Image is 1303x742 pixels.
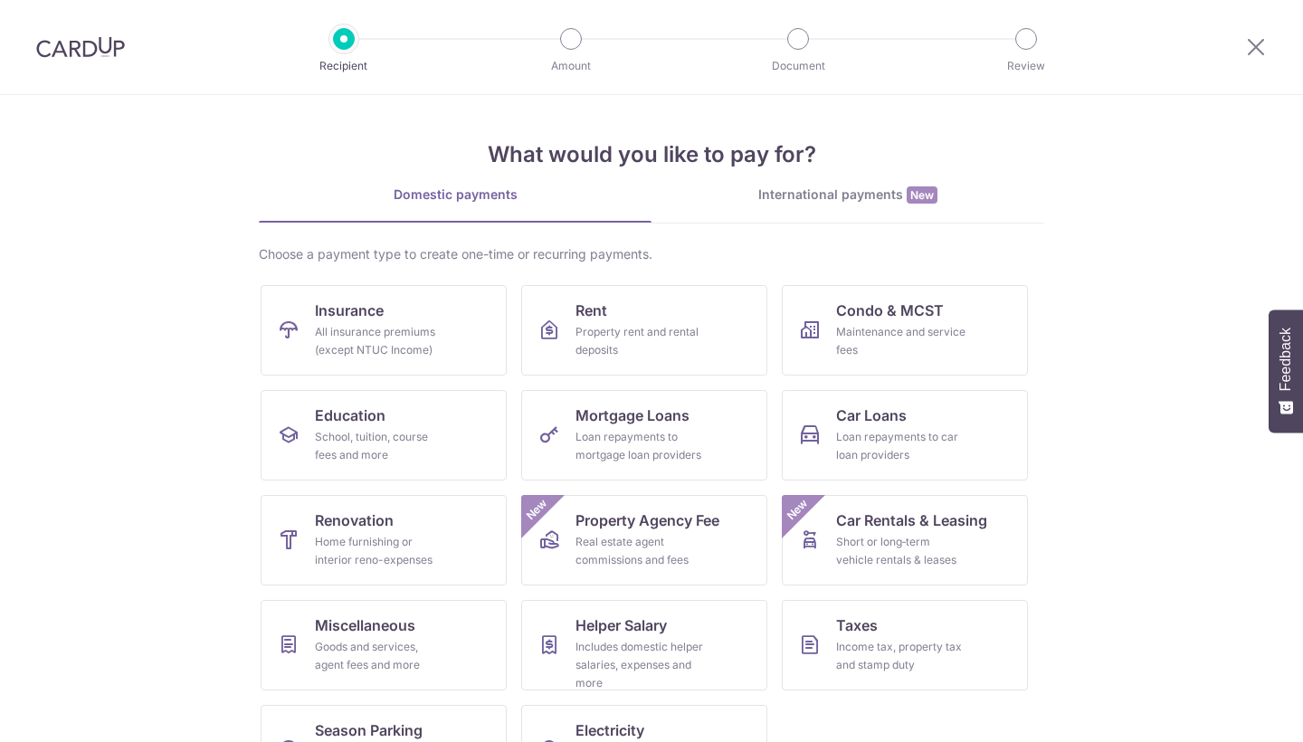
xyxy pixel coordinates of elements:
[315,300,384,321] span: Insurance
[315,428,445,464] div: School, tuition, course fees and more
[521,390,767,480] a: Mortgage LoansLoan repayments to mortgage loan providers
[315,719,423,741] span: Season Parking
[836,404,907,426] span: Car Loans
[836,300,944,321] span: Condo & MCST
[575,533,706,569] div: Real estate agent commissions and fees
[504,57,638,75] p: Amount
[259,245,1044,263] div: Choose a payment type to create one-time or recurring payments.
[259,138,1044,171] h4: What would you like to pay for?
[575,509,719,531] span: Property Agency Fee
[315,323,445,359] div: All insurance premiums (except NTUC Income)
[315,533,445,569] div: Home furnishing or interior reno-expenses
[1278,328,1294,391] span: Feedback
[731,57,865,75] p: Document
[522,495,552,525] span: New
[521,495,767,585] a: Property Agency FeeReal estate agent commissions and feesNew
[782,600,1028,690] a: TaxesIncome tax, property tax and stamp duty
[836,638,966,674] div: Income tax, property tax and stamp duty
[836,614,878,636] span: Taxes
[836,323,966,359] div: Maintenance and service fees
[575,404,690,426] span: Mortgage Loans
[836,533,966,569] div: Short or long‑term vehicle rentals & leases
[836,509,987,531] span: Car Rentals & Leasing
[521,285,767,376] a: RentProperty rent and rental deposits
[782,285,1028,376] a: Condo & MCSTMaintenance and service fees
[575,638,706,692] div: Includes domestic helper salaries, expenses and more
[315,404,385,426] span: Education
[782,390,1028,480] a: Car LoansLoan repayments to car loan providers
[261,285,507,376] a: InsuranceAll insurance premiums (except NTUC Income)
[521,600,767,690] a: Helper SalaryIncludes domestic helper salaries, expenses and more
[261,495,507,585] a: RenovationHome furnishing or interior reno-expenses
[259,185,651,204] div: Domestic payments
[575,614,667,636] span: Helper Salary
[36,36,125,58] img: CardUp
[575,323,706,359] div: Property rent and rental deposits
[261,390,507,480] a: EducationSchool, tuition, course fees and more
[836,428,966,464] div: Loan repayments to car loan providers
[1269,309,1303,433] button: Feedback - Show survey
[907,186,937,204] span: New
[315,614,415,636] span: Miscellaneous
[261,600,507,690] a: MiscellaneousGoods and services, agent fees and more
[277,57,411,75] p: Recipient
[782,495,1028,585] a: Car Rentals & LeasingShort or long‑term vehicle rentals & leasesNew
[315,638,445,674] div: Goods and services, agent fees and more
[575,719,644,741] span: Electricity
[783,495,813,525] span: New
[959,57,1093,75] p: Review
[315,509,394,531] span: Renovation
[651,185,1044,205] div: International payments
[575,428,706,464] div: Loan repayments to mortgage loan providers
[575,300,607,321] span: Rent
